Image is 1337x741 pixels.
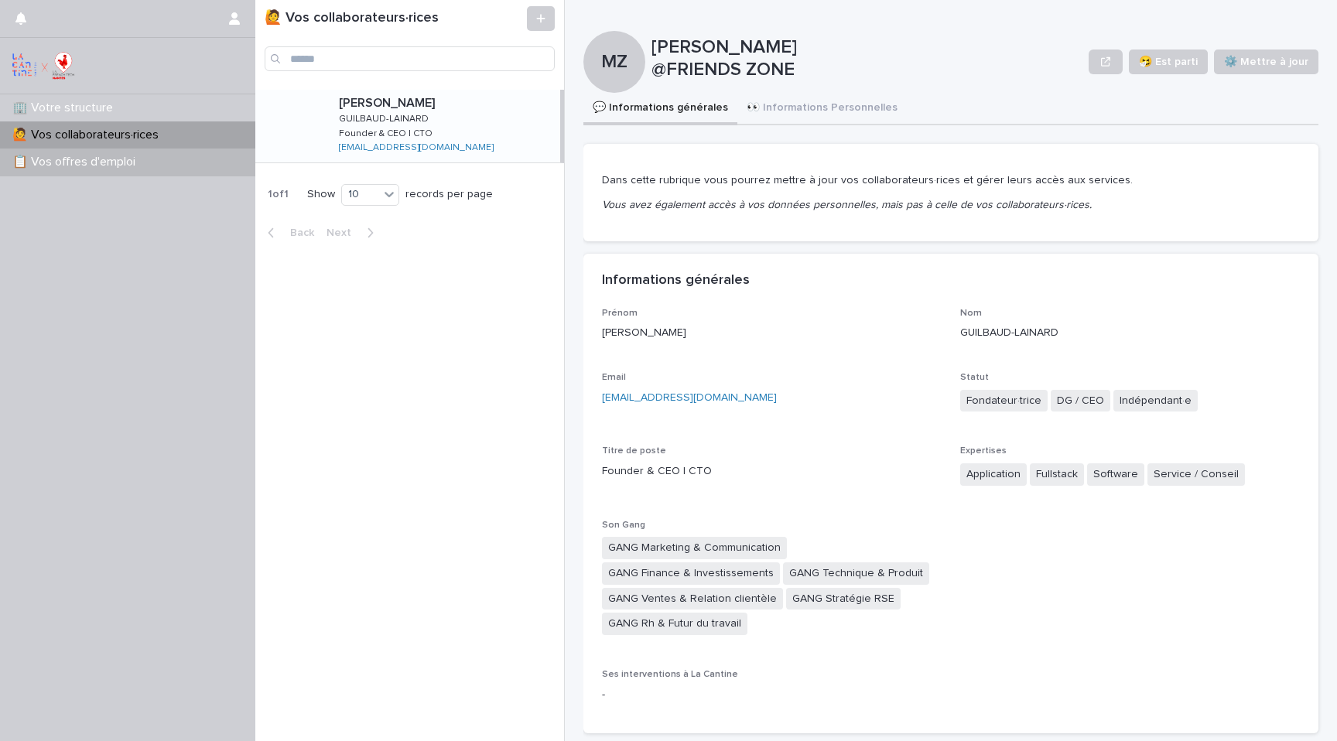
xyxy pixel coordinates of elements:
p: [PERSON_NAME] [602,325,942,341]
button: 👀 Informations Personnelles [737,93,907,125]
span: DG / CEO [1051,390,1110,412]
button: 💬 Informations générales [583,93,737,125]
p: Founder & CEO | CTO [602,463,942,480]
span: GANG Ventes & Relation clientèle [602,588,783,610]
p: 🏢 Votre structure [6,101,125,115]
span: Software [1087,463,1144,486]
span: Fullstack [1030,463,1084,486]
p: GUILBAUD-LAINARD [339,111,432,125]
span: ⚙️ Mettre à jour [1224,54,1308,70]
div: 10 [342,186,379,203]
span: Prénom [602,309,638,318]
span: Next [327,227,361,238]
span: GANG Stratégie RSE [786,588,901,610]
img: 0gGPHhxvTcqAcEVVBWoD [12,50,76,81]
p: - [602,687,1300,703]
button: 🤧 Est parti [1129,50,1208,74]
p: Dans cette rubrique vous pourrez mettre à jour vos collaborateurs·rices et gérer leurs accès aux ... [602,173,1300,187]
a: [EMAIL_ADDRESS][DOMAIN_NAME] [339,143,494,152]
span: Indépendant·e [1113,390,1198,412]
button: ⚙️ Mettre à jour [1214,50,1318,74]
span: Email [602,373,626,382]
p: 📋 Vos offres d'emploi [6,155,148,169]
span: GANG Rh & Futur du travail [602,613,747,635]
span: GANG Marketing & Communication [602,537,787,559]
span: Back [281,227,314,238]
span: 🤧 Est parti [1139,54,1198,70]
span: Titre de poste [602,446,666,456]
p: 🙋 Vos collaborateurs·rices [6,128,171,142]
p: 1 of 1 [255,176,301,213]
span: Expertises [960,446,1007,456]
button: Next [320,226,386,240]
input: Search [265,46,555,71]
em: Vous avez également accès à vos données personnelles, mais pas à celle de vos collaborateurs·rices. [602,200,1092,210]
button: Back [255,226,320,240]
span: Service / Conseil [1147,463,1245,486]
span: Fondateur·trice [960,390,1048,412]
p: GUILBAUD-LAINARD [960,325,1300,341]
span: GANG Technique & Produit [783,562,929,585]
span: Son Gang [602,521,645,530]
p: records per page [405,188,493,201]
span: Nom [960,309,982,318]
span: Statut [960,373,989,382]
span: GANG Finance & Investissements [602,562,780,585]
h2: Informations générales [602,272,750,289]
a: [EMAIL_ADDRESS][DOMAIN_NAME] [602,392,777,403]
a: [PERSON_NAME][PERSON_NAME] GUILBAUD-LAINARDGUILBAUD-LAINARD Founder & CEO | CTOFounder & CEO | CT... [255,90,564,163]
p: [PERSON_NAME] [339,93,438,111]
span: Ses interventions à La Cantine [602,670,738,679]
p: Founder & CEO | CTO [339,125,436,139]
span: Application [960,463,1027,486]
h1: 🙋 Vos collaborateurs·rices [265,10,524,27]
p: Show [307,188,335,201]
p: [PERSON_NAME] @FRIENDS ZONE [651,36,1082,81]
